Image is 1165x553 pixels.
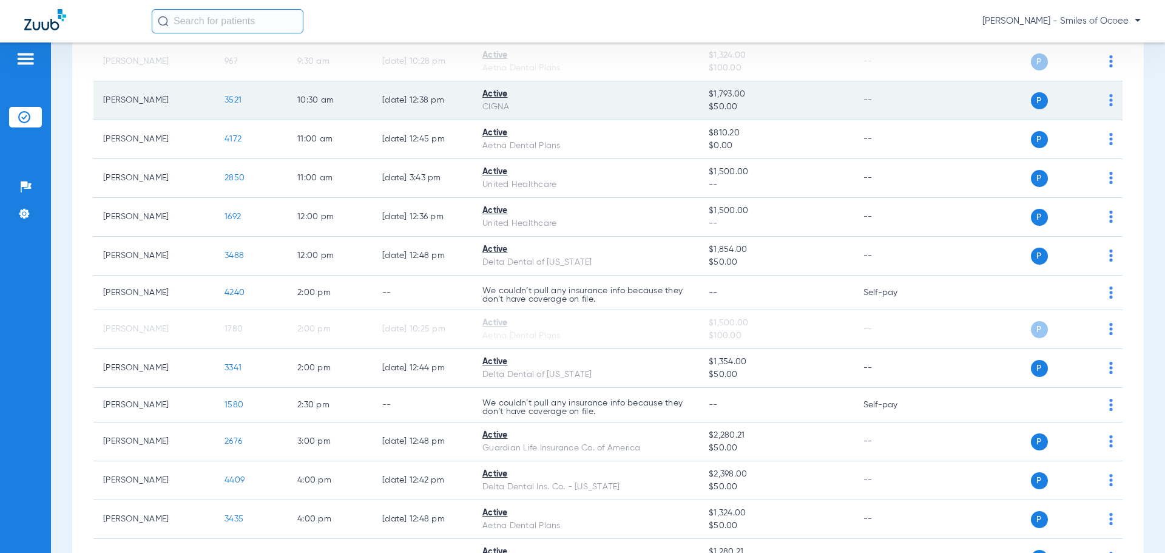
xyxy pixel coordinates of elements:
[1109,399,1113,411] img: group-dot-blue.svg
[482,101,689,114] div: CIGNA
[93,42,215,81] td: [PERSON_NAME]
[854,42,936,81] td: --
[158,16,169,27] img: Search Icon
[1082,474,1094,486] img: x.svg
[1109,55,1113,67] img: group-dot-blue.svg
[373,159,473,198] td: [DATE] 3:43 PM
[709,356,843,368] span: $1,354.00
[93,81,215,120] td: [PERSON_NAME]
[854,159,936,198] td: --
[1082,399,1094,411] img: x.svg
[225,476,245,484] span: 4409
[373,81,473,120] td: [DATE] 12:38 PM
[1082,211,1094,223] img: x.svg
[482,88,689,101] div: Active
[93,461,215,500] td: [PERSON_NAME]
[373,120,473,159] td: [DATE] 12:45 PM
[1109,172,1113,184] img: group-dot-blue.svg
[482,178,689,191] div: United Healthcare
[1109,474,1113,486] img: group-dot-blue.svg
[288,310,373,349] td: 2:00 PM
[854,198,936,237] td: --
[709,101,843,114] span: $50.00
[225,251,244,260] span: 3488
[93,237,215,276] td: [PERSON_NAME]
[93,349,215,388] td: [PERSON_NAME]
[854,120,936,159] td: --
[1031,511,1048,528] span: P
[225,135,241,143] span: 4172
[1104,495,1165,553] iframe: Chat Widget
[1082,287,1094,299] img: x.svg
[482,507,689,520] div: Active
[1031,209,1048,226] span: P
[709,62,843,75] span: $100.00
[482,127,689,140] div: Active
[709,288,718,297] span: --
[482,520,689,532] div: Aetna Dental Plans
[1082,55,1094,67] img: x.svg
[1082,172,1094,184] img: x.svg
[288,159,373,198] td: 11:00 AM
[288,349,373,388] td: 2:00 PM
[225,96,241,104] span: 3521
[854,276,936,310] td: Self-pay
[93,422,215,461] td: [PERSON_NAME]
[709,243,843,256] span: $1,854.00
[225,174,245,182] span: 2850
[373,500,473,539] td: [DATE] 12:48 PM
[482,62,689,75] div: Aetna Dental Plans
[1109,94,1113,106] img: group-dot-blue.svg
[482,287,689,304] p: We couldn’t pull any insurance info because they don’t have coverage on file.
[482,442,689,455] div: Guardian Life Insurance Co. of America
[709,217,843,230] span: --
[709,429,843,442] span: $2,280.21
[709,127,843,140] span: $810.20
[482,368,689,381] div: Delta Dental of [US_STATE]
[482,217,689,230] div: United Healthcare
[854,237,936,276] td: --
[854,422,936,461] td: --
[1031,433,1048,450] span: P
[854,349,936,388] td: --
[709,442,843,455] span: $50.00
[288,388,373,422] td: 2:30 PM
[709,317,843,330] span: $1,500.00
[225,515,243,523] span: 3435
[373,461,473,500] td: [DATE] 12:42 PM
[709,256,843,269] span: $50.00
[93,500,215,539] td: [PERSON_NAME]
[1109,133,1113,145] img: group-dot-blue.svg
[152,9,303,33] input: Search for patients
[225,288,245,297] span: 4240
[709,520,843,532] span: $50.00
[482,166,689,178] div: Active
[288,42,373,81] td: 9:30 AM
[373,388,473,422] td: --
[93,120,215,159] td: [PERSON_NAME]
[373,198,473,237] td: [DATE] 12:36 PM
[225,325,243,333] span: 1780
[288,500,373,539] td: 4:00 PM
[16,52,35,66] img: hamburger-icon
[93,198,215,237] td: [PERSON_NAME]
[1082,249,1094,262] img: x.svg
[709,140,843,152] span: $0.00
[288,422,373,461] td: 3:00 PM
[1109,287,1113,299] img: group-dot-blue.svg
[482,399,689,416] p: We couldn’t pull any insurance info because they don’t have coverage on file.
[482,205,689,217] div: Active
[482,317,689,330] div: Active
[709,507,843,520] span: $1,324.00
[225,57,238,66] span: 967
[288,81,373,120] td: 10:30 AM
[854,81,936,120] td: --
[288,198,373,237] td: 12:00 PM
[373,310,473,349] td: [DATE] 10:25 PM
[1109,211,1113,223] img: group-dot-blue.svg
[482,481,689,494] div: Delta Dental Ins. Co. - [US_STATE]
[93,159,215,198] td: [PERSON_NAME]
[709,205,843,217] span: $1,500.00
[982,15,1141,27] span: [PERSON_NAME] - Smiles of Ocoee
[1031,360,1048,377] span: P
